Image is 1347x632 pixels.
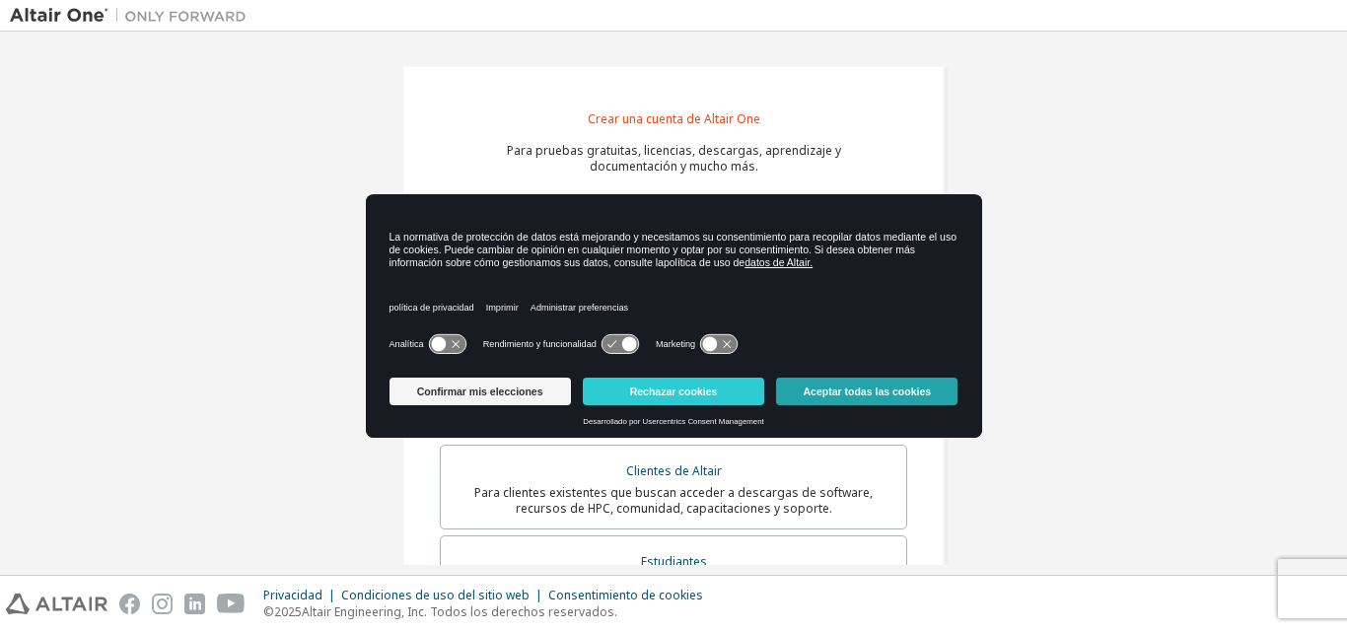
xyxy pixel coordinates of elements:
font: Altair Engineering, Inc. Todos los derechos reservados. [302,603,617,620]
img: linkedin.svg [184,594,205,614]
img: facebook.svg [119,594,140,614]
img: altair_logo.svg [6,594,107,614]
font: Crear una cuenta de Altair One [588,110,760,127]
font: documentación y mucho más. [590,158,758,175]
font: Condiciones de uso del sitio web [341,587,530,603]
font: Para clientes existentes que buscan acceder a descargas de software, recursos de HPC, comunidad, ... [474,484,873,517]
font: © [263,603,274,620]
img: instagram.svg [152,594,173,614]
img: youtube.svg [217,594,246,614]
font: Estudiantes [641,553,707,570]
font: Clientes de Altair [626,462,722,479]
font: Consentimiento de cookies [548,587,703,603]
font: Privacidad [263,587,322,603]
font: 2025 [274,603,302,620]
img: Altair Uno [10,6,256,26]
font: Para pruebas gratuitas, licencias, descargas, aprendizaje y [507,142,841,159]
